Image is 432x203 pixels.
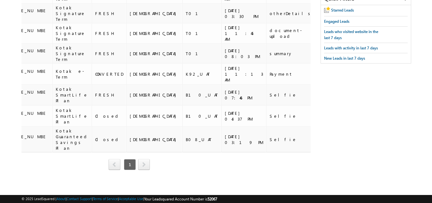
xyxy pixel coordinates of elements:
[208,197,217,201] span: 52067
[138,159,150,170] span: next
[270,113,313,119] div: Selfie
[21,196,217,202] span: © 2025 LeadSquared | | | | |
[95,137,123,142] div: Closed
[324,29,378,40] span: Leads who visited website in the last 7 days
[270,51,313,56] div: summary
[270,92,313,98] div: Selfie
[8,89,49,101] div: [PHONE_NUMBER]
[8,134,49,145] div: [PHONE_NUMBER]
[95,71,123,77] div: CONVERTED
[95,113,123,119] div: Closed
[324,19,349,24] span: Engaged Leads
[186,11,218,16] div: T01
[186,92,218,98] div: B10_UAT
[186,51,218,56] div: T01
[138,160,150,170] a: next
[130,30,179,36] div: [DEMOGRAPHIC_DATA]
[324,56,365,61] span: New Leads in last 7 days
[225,48,263,59] div: [DATE] 08:03 PM
[270,11,313,16] div: otherDetails
[93,197,118,201] a: Terms of Service
[67,197,92,201] a: Contact Support
[56,45,89,62] div: Kotak Signature Term
[270,28,313,39] div: document-upload
[270,137,313,142] div: Selfie
[324,46,378,50] span: Leads with activity in last 7 days
[124,159,136,170] span: 1
[186,113,218,119] div: B10_UAT
[56,107,89,125] div: Kotak SmartLife Plan
[56,68,89,80] div: Kotak e-Term
[186,71,218,77] div: K92_UAT
[56,128,89,151] div: Kotak Guaranteed Savings Plan
[225,8,263,19] div: [DATE] 03:30 PM
[225,65,263,83] div: [DATE] 11:13 AM
[130,113,179,119] div: [DEMOGRAPHIC_DATA]
[109,160,120,170] a: prev
[225,89,263,101] div: [DATE] 07:46 PM
[8,8,49,19] div: [PHONE_NUMBER]
[8,28,49,39] div: [PHONE_NUMBER]
[225,134,263,145] div: [DATE] 03:19 PM
[95,92,123,98] div: FRESH
[119,197,143,201] a: Acceptable Use
[130,92,179,98] div: [DEMOGRAPHIC_DATA]
[95,30,123,36] div: FRESH
[130,11,179,16] div: [DEMOGRAPHIC_DATA]
[95,11,123,16] div: FRESH
[186,30,218,36] div: T01
[225,25,263,42] div: [DATE] 11:45 AM
[130,71,179,77] div: [DEMOGRAPHIC_DATA]
[8,110,49,122] div: [PHONE_NUMBER]
[130,137,179,142] div: [DEMOGRAPHIC_DATA]
[56,25,89,42] div: Kotak Signature Term
[56,5,89,22] div: Kotak Signature Term
[130,51,179,56] div: [DEMOGRAPHIC_DATA]
[331,8,354,13] span: Starred Leads
[8,48,49,59] div: [PHONE_NUMBER]
[144,197,217,201] span: Your Leadsquared Account Number is
[56,86,89,104] div: Kotak SmartLife Plan
[8,68,49,80] div: [PHONE_NUMBER]
[186,137,218,142] div: B08_UAT
[95,51,123,56] div: FRESH
[225,110,263,122] div: [DATE] 04:37 PM
[270,71,313,77] div: Payment
[109,159,120,170] span: prev
[56,197,66,201] a: About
